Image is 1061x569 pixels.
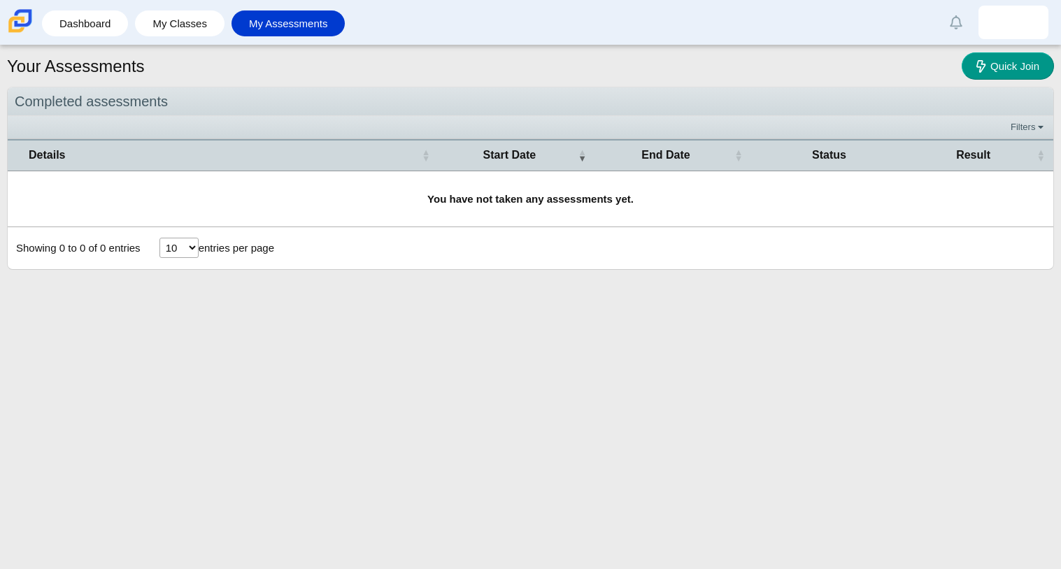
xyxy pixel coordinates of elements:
[422,141,430,170] span: Details : Activate to sort
[427,193,634,205] b: You have not taken any assessments yet.
[1007,120,1050,134] a: Filters
[238,10,339,36] a: My Assessments
[734,141,743,170] span: End Date : Activate to sort
[978,6,1048,39] a: kayla.baker.Tb0A88
[6,26,35,38] a: Carmen School of Science & Technology
[29,149,65,161] span: Details
[956,149,990,161] span: Result
[483,149,536,161] span: Start Date
[8,87,1053,116] div: Completed assessments
[990,60,1039,72] span: Quick Join
[6,6,35,36] img: Carmen School of Science & Technology
[578,141,586,170] span: Start Date : Activate to remove sorting
[142,10,218,36] a: My Classes
[7,55,145,78] h1: Your Assessments
[1002,11,1025,34] img: kayla.baker.Tb0A88
[941,7,971,38] a: Alerts
[962,52,1054,80] a: Quick Join
[8,227,141,269] div: Showing 0 to 0 of 0 entries
[1037,141,1045,170] span: Result : Activate to sort
[812,149,846,161] span: Status
[49,10,121,36] a: Dashboard
[199,242,274,254] label: entries per page
[641,149,690,161] span: End Date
